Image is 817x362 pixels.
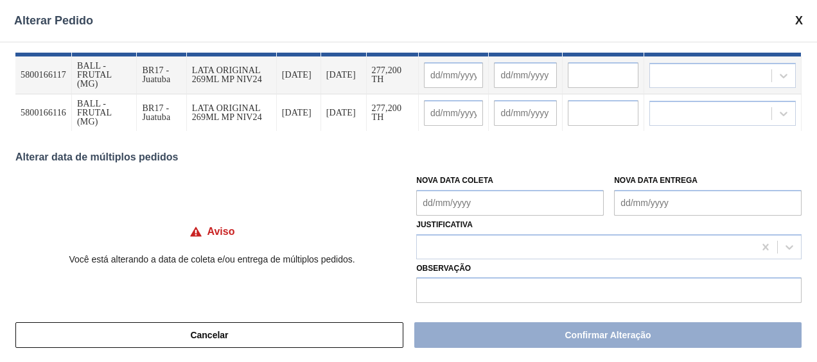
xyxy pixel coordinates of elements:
td: [DATE] [321,56,367,94]
input: dd/mm/yyyy [614,190,802,216]
input: dd/mm/yyyy [416,190,604,216]
td: LATA ORIGINAL 269ML MP NIV24 [187,56,277,94]
input: dd/mm/yyyy [494,100,556,126]
div: Alterar data de múltiplos pedidos [15,151,802,163]
p: Você está alterando a data de coleta e/ou entrega de múltiplos pedidos. [15,254,409,264]
td: LATA ORIGINAL 269ML MP NIV24 [187,94,277,132]
label: Nova Data Coleta [416,176,493,185]
td: BALL - FRUTAL (MG) [72,94,137,132]
td: [DATE] [277,56,321,94]
td: BR17 - Juatuba [137,94,186,132]
input: dd/mm/yyyy [424,100,483,126]
button: Cancelar [15,322,403,348]
td: BR17 - Juatuba [137,56,186,94]
td: 5800166116 [15,94,72,132]
input: dd/mm/yyyy [494,62,556,88]
td: [DATE] [321,94,367,132]
td: 277,200 TH [367,56,419,94]
td: BALL - FRUTAL (MG) [72,56,137,94]
input: dd/mm/yyyy [424,62,483,88]
label: Observação [416,259,802,278]
label: Justificativa [416,220,473,229]
span: Alterar Pedido [14,14,93,28]
td: 5800166117 [15,56,72,94]
td: 277,200 TH [367,94,419,132]
h4: Aviso [207,226,235,237]
td: [DATE] [277,94,321,132]
label: Nova Data Entrega [614,176,698,185]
